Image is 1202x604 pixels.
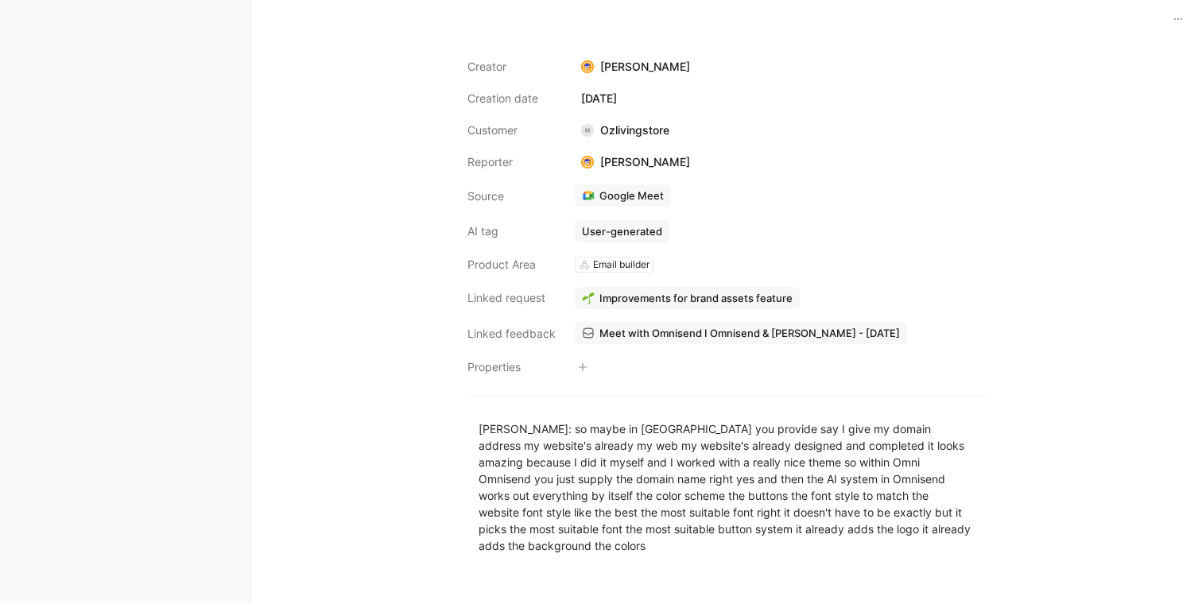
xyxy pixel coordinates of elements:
div: Creator [467,57,556,76]
a: Meet with Omnisend I Omnisend & [PERSON_NAME] - [DATE] [575,322,907,344]
span: Improvements for brand assets feature [599,291,793,305]
div: Properties [467,358,556,377]
div: Reporter [467,153,556,172]
div: Email builder [593,257,649,273]
div: Creation date [467,89,556,108]
div: [DATE] [575,89,986,108]
div: AI tag [467,222,556,241]
div: Customer [467,121,556,140]
div: [PERSON_NAME] [575,57,986,76]
div: Product Area [467,255,556,274]
div: User-generated [582,224,662,238]
a: Google Meet [575,184,671,207]
span: Meet with Omnisend I Omnisend & [PERSON_NAME] - [DATE] [599,326,900,340]
div: Ozlivingstore [575,121,676,140]
div: H [581,124,594,137]
button: 🌱Improvements for brand assets feature [575,287,800,309]
div: Linked feedback [467,324,556,343]
div: [PERSON_NAME]: so maybe in [GEOGRAPHIC_DATA] you provide say I give my domain address my website'... [479,420,975,554]
div: Linked request [467,288,556,308]
img: avatar [583,157,593,168]
img: 🌱 [582,292,595,304]
div: Source [467,187,556,206]
div: [PERSON_NAME] [575,153,696,172]
img: avatar [583,62,593,72]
